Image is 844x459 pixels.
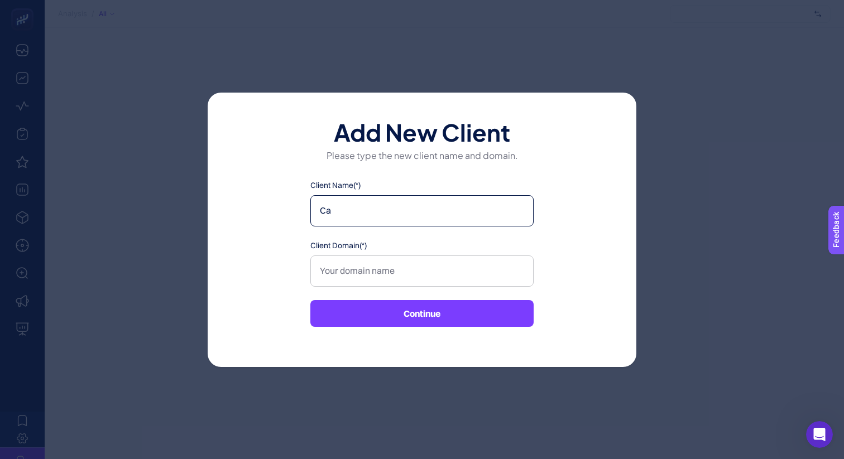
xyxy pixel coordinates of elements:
button: Continue [310,300,534,327]
h1: Add New Client [243,119,601,142]
input: Your domain name [310,255,534,287]
label: Client Name(*) [310,180,534,191]
span: Feedback [7,3,42,12]
p: Please type the new client name and domain. [243,148,601,162]
input: Your client name [310,195,534,226]
iframe: Intercom live chat [806,421,833,448]
label: Client Domain(*) [310,240,534,251]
